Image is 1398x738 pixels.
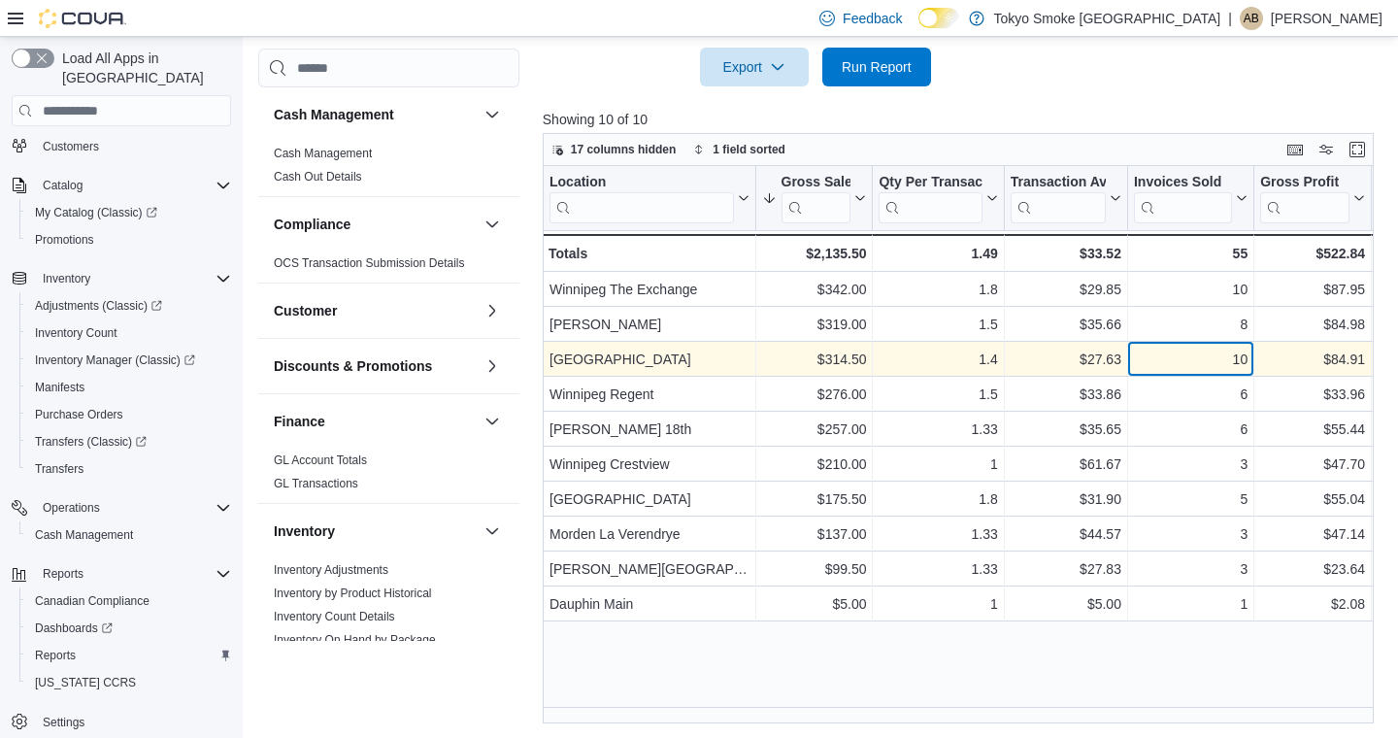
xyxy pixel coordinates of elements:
div: [PERSON_NAME][GEOGRAPHIC_DATA] [549,557,749,581]
div: [PERSON_NAME] 18th [549,418,749,441]
div: 1.5 [879,313,997,336]
div: Gross Profit [1260,174,1349,192]
div: 8 [1134,313,1248,336]
div: 5 [1134,487,1248,511]
button: Discounts & Promotions [481,354,504,378]
button: Operations [35,496,108,520]
a: Cash Management [274,147,372,160]
a: OCS Transaction Submission Details [274,256,465,270]
a: Inventory by Product Historical [274,587,432,600]
span: Purchase Orders [35,407,123,422]
span: Washington CCRS [27,671,231,694]
p: Showing 10 of 10 [543,110,1382,129]
span: Catalog [43,178,83,193]
span: 17 columns hidden [571,142,677,157]
input: Dark Mode [918,8,959,28]
button: 17 columns hidden [544,138,684,161]
div: $2,135.50 [761,242,866,265]
span: Promotions [35,232,94,248]
button: Keyboard shortcuts [1283,138,1307,161]
span: Cash Out Details [274,169,362,184]
span: Canadian Compliance [35,593,150,609]
h3: Compliance [274,215,350,234]
div: Cash Management [258,142,519,196]
span: Feedback [843,9,902,28]
div: $47.14 [1260,522,1365,546]
div: $44.57 [1011,522,1121,546]
div: $33.52 [1011,242,1121,265]
button: Catalog [4,172,239,199]
div: Qty Per Transaction [879,174,982,192]
span: Adjustments (Classic) [27,294,231,318]
button: Purchase Orders [19,401,239,428]
div: $210.00 [761,453,866,476]
div: $33.96 [1260,383,1365,406]
div: 6 [1134,418,1248,441]
div: $55.44 [1260,418,1365,441]
span: Inventory Adjustments [274,562,388,578]
div: $47.70 [1260,453,1365,476]
div: Alexa Bereznycky [1240,7,1263,30]
div: $35.66 [1011,313,1121,336]
div: 1.33 [879,522,997,546]
span: Dashboards [35,621,113,636]
div: $257.00 [761,418,866,441]
div: $84.91 [1260,348,1365,371]
span: Reports [35,562,231,586]
p: | [1228,7,1232,30]
a: GL Account Totals [274,453,367,467]
div: Winnipeg Crestview [549,453,749,476]
div: 1.8 [879,487,997,511]
button: Transfers [19,455,239,483]
a: Adjustments (Classic) [19,292,239,319]
span: Inventory [35,267,231,290]
div: 1.8 [879,278,997,301]
h3: Discounts & Promotions [274,356,432,376]
h3: Customer [274,301,337,320]
div: $27.63 [1011,348,1121,371]
div: Finance [258,449,519,503]
button: Gross Sales [761,174,866,223]
span: Load All Apps in [GEOGRAPHIC_DATA] [54,49,231,87]
div: Winnipeg The Exchange [549,278,749,301]
div: $55.04 [1260,487,1365,511]
div: $137.00 [761,522,866,546]
div: $29.85 [1011,278,1121,301]
button: Reports [19,642,239,669]
button: Cash Management [274,105,477,124]
div: Transaction Average [1011,174,1106,223]
button: Settings [4,708,239,736]
a: Inventory Adjustments [274,563,388,577]
div: Location [549,174,734,192]
a: Cash Out Details [274,170,362,184]
button: Catalog [35,174,90,197]
span: Customers [43,139,99,154]
span: Reports [35,648,76,663]
div: 1.4 [879,348,997,371]
a: Transfers (Classic) [19,428,239,455]
span: Inventory On Hand by Package [274,632,436,648]
a: Dashboards [19,615,239,642]
button: Cash Management [481,103,504,126]
span: Transfers (Classic) [27,430,231,453]
span: Reports [43,566,83,582]
div: 1 [879,592,997,616]
p: [PERSON_NAME] [1271,7,1382,30]
div: 3 [1134,522,1248,546]
button: Inventory [35,267,98,290]
button: Finance [481,410,504,433]
span: Transfers [27,457,231,481]
button: Gross Profit [1260,174,1365,223]
button: Discounts & Promotions [274,356,477,376]
div: 1 [879,453,997,476]
h3: Finance [274,412,325,431]
a: Settings [35,711,92,734]
span: Purchase Orders [27,403,231,426]
div: 55 [1134,242,1248,265]
div: [PERSON_NAME] [549,313,749,336]
div: Invoices Sold [1134,174,1232,223]
div: 1.33 [879,557,997,581]
button: Enter fullscreen [1346,138,1369,161]
button: Customer [274,301,477,320]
